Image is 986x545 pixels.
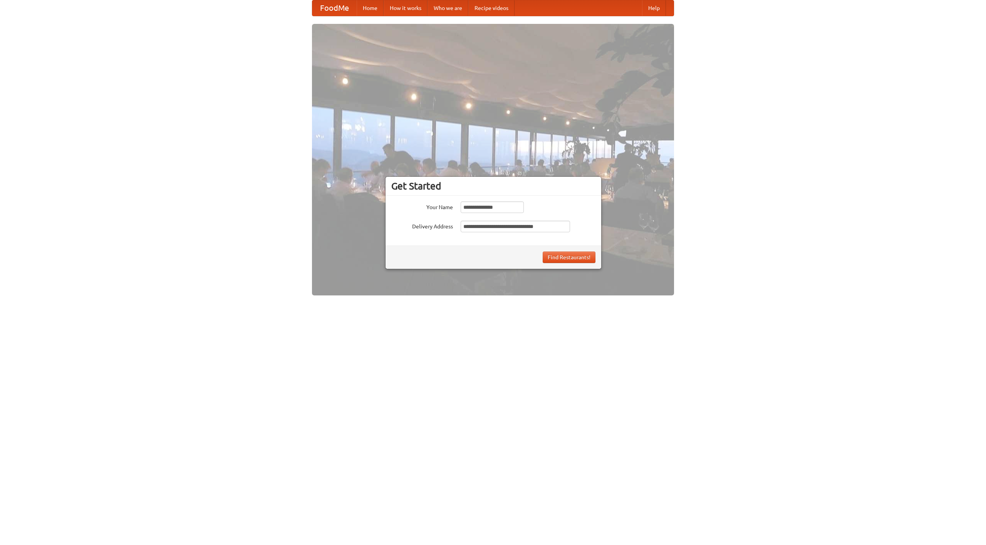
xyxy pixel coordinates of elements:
a: Recipe videos [468,0,515,16]
a: Help [642,0,666,16]
label: Delivery Address [391,221,453,230]
a: FoodMe [312,0,357,16]
a: Who we are [428,0,468,16]
h3: Get Started [391,180,595,192]
a: Home [357,0,384,16]
label: Your Name [391,201,453,211]
button: Find Restaurants! [543,252,595,263]
a: How it works [384,0,428,16]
